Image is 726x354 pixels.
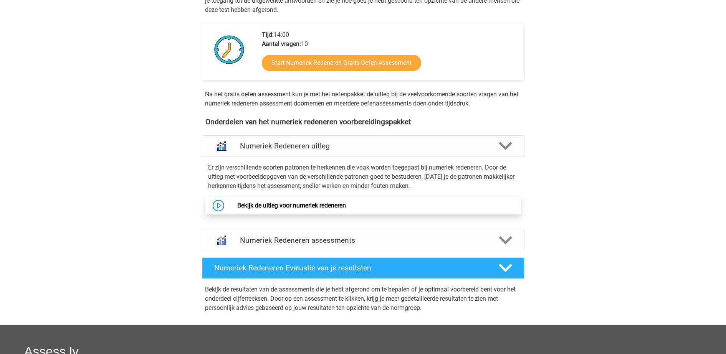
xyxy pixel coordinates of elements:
[199,257,528,279] a: Numeriek Redeneren Evaluatie van je resultaten
[212,231,231,250] img: numeriek redeneren assessments
[240,142,486,150] h4: Numeriek Redeneren uitleg
[262,40,301,48] b: Aantal vragen:
[208,163,518,191] p: Er zijn verschillende soorten patronen te herkennen die vaak worden toegepast bij numeriek redene...
[262,55,421,71] a: Start Numeriek Redeneren Gratis Oefen Assessment
[256,30,524,80] div: 14:00 10
[214,263,486,272] h4: Numeriek Redeneren Evaluatie van je resultaten
[202,90,524,108] div: Na het gratis oefen assessment kun je met het oefenpakket de uitleg bij de veelvoorkomende soorte...
[199,230,528,251] a: assessments Numeriek Redeneren assessments
[262,31,274,38] b: Tijd:
[205,117,521,126] h4: Onderdelen van het numeriek redeneren voorbereidingspakket
[205,285,521,313] p: Bekijk de resultaten van de assessments die je hebt afgerond om te bepalen of je optimaal voorber...
[240,236,486,245] h4: Numeriek Redeneren assessments
[199,135,528,157] a: uitleg Numeriek Redeneren uitleg
[210,30,249,69] img: Klok
[237,202,346,209] a: Bekijk de uitleg voor numeriek redeneren
[212,136,231,156] img: numeriek redeneren uitleg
